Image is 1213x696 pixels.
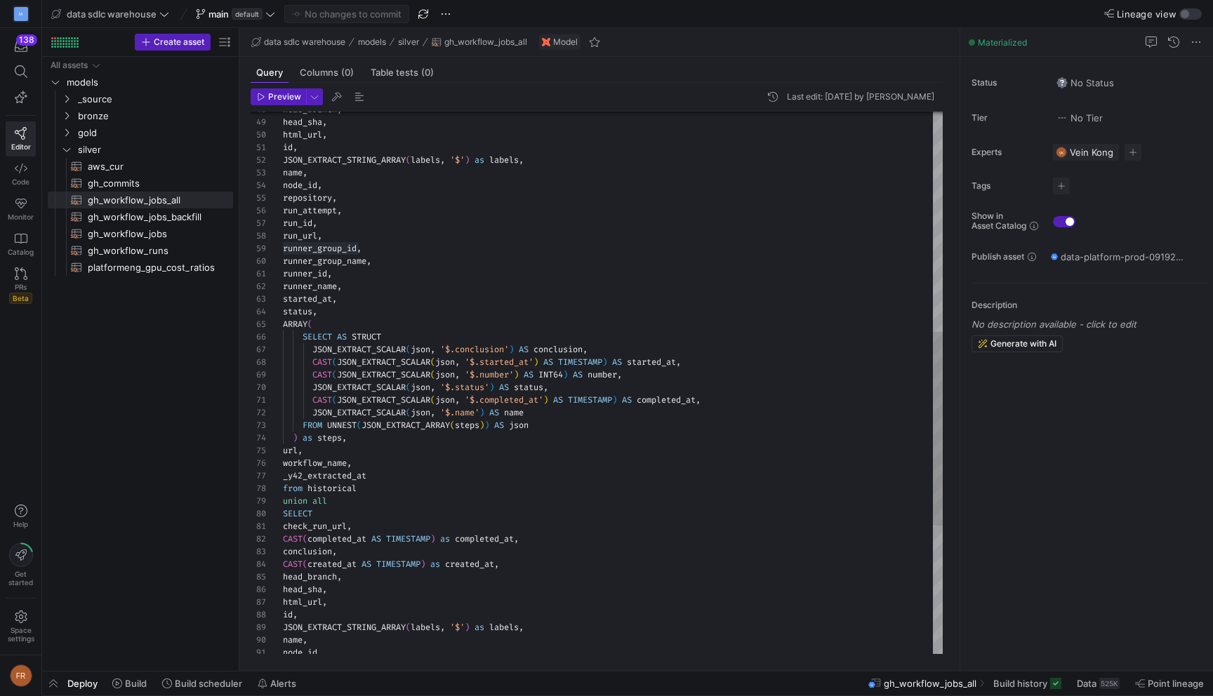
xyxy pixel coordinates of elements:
[435,394,455,406] span: json
[347,521,352,532] span: ,
[293,432,298,443] span: )
[12,520,29,528] span: Help
[514,382,543,393] span: status
[617,369,622,380] span: ,
[251,394,266,406] div: 71
[48,208,233,225] div: Press SPACE to select this row.
[48,259,233,276] a: platformeng_gpu_cost_ratios​​​​​​​​​​
[283,116,322,128] span: head_sha
[251,419,266,431] div: 73
[406,407,411,418] span: (
[465,394,543,406] span: '$.completed_at'
[558,356,602,368] span: TIMESTAMP
[251,280,266,293] div: 62
[251,128,266,141] div: 50
[553,394,563,406] span: AS
[430,533,435,544] span: )
[251,293,266,305] div: 63
[48,208,233,225] a: gh_workflow_jobs_backfill​​​​​​​​​​
[411,382,430,393] span: json
[440,407,479,418] span: '$.name'
[106,671,153,695] button: Build
[1148,678,1204,689] span: Point lineage
[283,319,307,330] span: ARRAY
[386,533,430,544] span: TIMESTAMP
[251,381,266,394] div: 70
[366,255,371,267] span: ,
[357,420,362,431] span: (
[332,293,337,304] span: ,
[251,507,266,520] div: 80
[248,34,349,51] button: data sdlc warehouse
[48,225,233,242] div: Press SPACE to select this row.
[251,217,266,229] div: 57
[8,248,34,256] span: Catalog
[312,394,332,406] span: CAST
[48,158,233,175] div: Press SPACE to select this row.
[347,457,352,469] span: ,
[972,252,1024,262] span: Publish asset
[283,457,347,469] span: workflow_name
[524,369,533,380] span: AS
[440,533,450,544] span: as
[322,129,327,140] span: ,
[455,394,460,406] span: ,
[9,293,32,304] span: Beta
[352,331,381,342] span: STRUCT
[312,356,332,368] span: CAST
[509,344,514,355] span: )
[48,107,233,124] div: Press SPACE to select this row.
[341,68,354,77] span: (0)
[637,394,696,406] span: completed_at
[627,356,676,368] span: started_at
[1129,671,1210,695] button: Point lineage
[411,407,430,418] span: json
[972,211,1026,231] span: Show in Asset Catalog
[10,664,32,687] div: FR
[371,533,381,544] span: AS
[251,141,266,154] div: 51
[398,37,419,47] span: silver
[88,226,217,242] span: gh_workflow_jobs​​​​​​​​​​
[612,356,622,368] span: AS
[16,34,37,46] div: 138
[332,192,337,203] span: ,
[303,420,322,431] span: FROM
[533,344,583,355] span: conclusion
[264,37,345,47] span: data sdlc warehouse
[283,205,337,216] span: run_attempt
[8,213,34,221] span: Monitor
[48,175,233,192] a: gh_commits​​​​​​​​​​
[6,262,36,309] a: PRsBeta
[514,533,519,544] span: ,
[48,5,173,23] button: data sdlc warehouse
[450,154,465,166] span: '$'
[283,533,303,544] span: CAST
[573,369,583,380] span: AS
[270,678,296,689] span: Alerts
[406,382,411,393] span: (
[283,167,303,178] span: name
[332,546,337,557] span: ,
[48,192,233,208] a: gh_workflow_jobs_all​​​​​​​​​​
[1056,147,1067,158] div: VK
[283,230,317,241] span: run_url
[251,444,266,457] div: 75
[1071,671,1126,695] button: Data525K
[543,356,553,368] span: AS
[354,34,390,51] button: models
[48,124,233,141] div: Press SPACE to select this row.
[78,108,231,124] span: bronze
[283,483,303,494] span: from
[357,243,362,254] span: ,
[251,154,266,166] div: 52
[430,369,435,380] span: (
[1056,77,1114,88] span: No Status
[251,343,266,356] div: 67
[6,498,36,535] button: Help
[251,166,266,179] div: 53
[251,267,266,280] div: 61
[465,154,470,166] span: )
[48,158,233,175] a: aws_cur​​​​​​​​​​
[430,356,435,368] span: (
